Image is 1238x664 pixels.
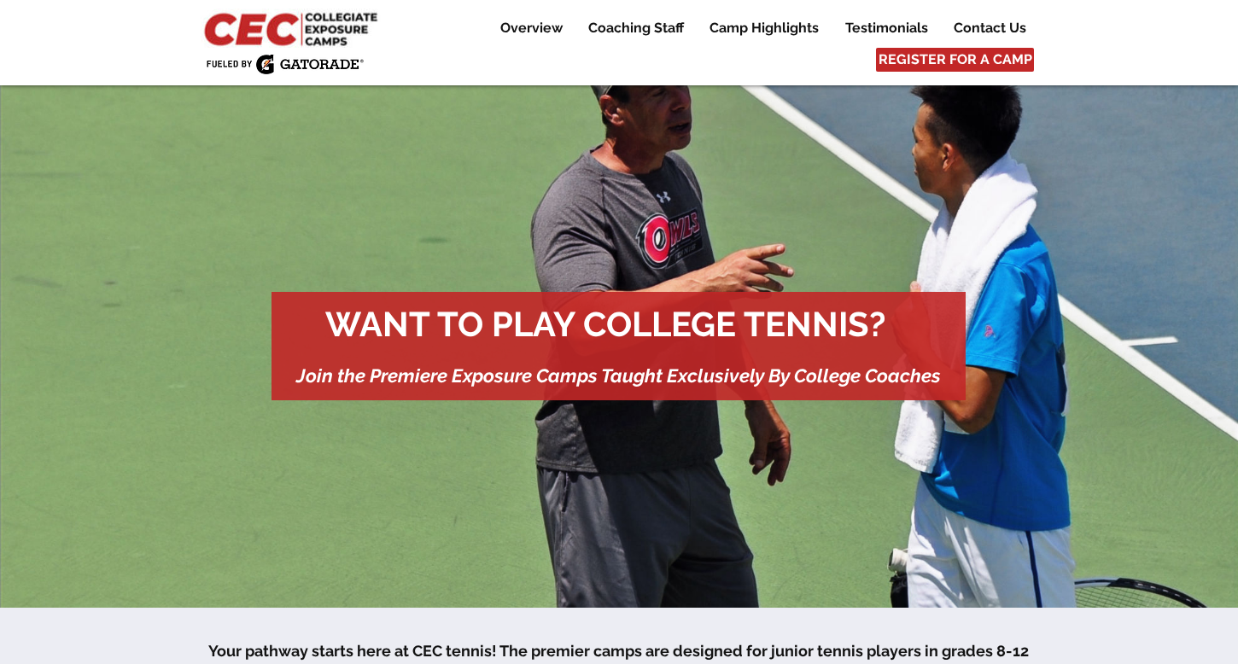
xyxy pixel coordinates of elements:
p: Contact Us [945,18,1035,38]
span: Join the Premiere Exposure Camps Taught Exclusively By College Coaches [296,364,941,387]
a: Testimonials [832,18,940,38]
a: Coaching Staff [575,18,696,38]
span: WANT TO PLAY COLLEGE TENNIS? [325,304,885,344]
nav: Site [474,18,1038,38]
p: Camp Highlights [701,18,827,38]
img: Fueled by Gatorade.png [206,54,364,74]
a: Overview [488,18,575,38]
a: REGISTER FOR A CAMP [876,48,1034,72]
p: Coaching Staff [580,18,692,38]
a: Contact Us [941,18,1038,38]
a: Camp Highlights [697,18,832,38]
p: Testimonials [837,18,937,38]
span: REGISTER FOR A CAMP [879,50,1032,69]
p: Overview [492,18,571,38]
img: CEC Logo Primary_edited.jpg [201,9,385,48]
